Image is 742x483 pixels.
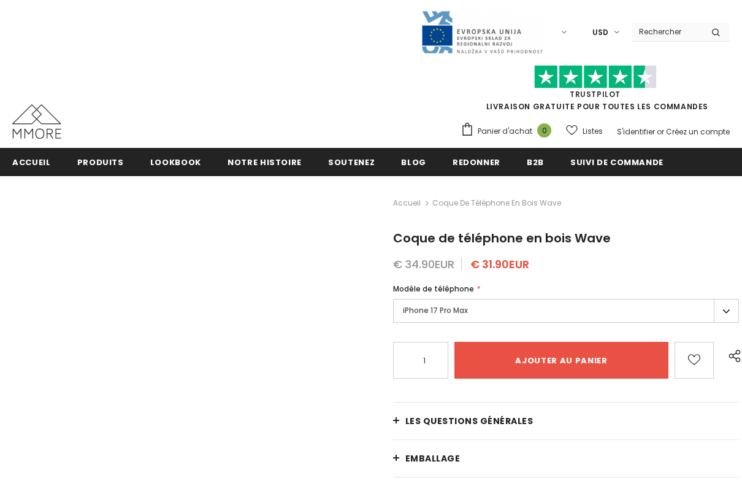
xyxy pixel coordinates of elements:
[453,148,500,176] a: Redonner
[401,148,426,176] a: Blog
[421,26,543,37] a: Javni Razpis
[77,156,124,168] span: Produits
[617,126,655,137] a: S'identifier
[470,257,529,272] span: € 31.90EUR
[454,342,668,379] input: Ajouter au panier
[453,156,500,168] span: Redonner
[405,452,461,465] span: EMBALLAGE
[77,148,124,176] a: Produits
[570,89,621,99] a: TrustPilot
[328,148,375,176] a: soutenez
[393,440,739,477] a: EMBALLAGE
[150,156,201,168] span: Lookbook
[12,104,61,139] img: Cas MMORE
[592,26,608,39] span: USD
[393,403,739,439] a: Les questions générales
[432,196,561,211] span: Coque de téléphone en bois Wave
[12,156,51,168] span: Accueil
[393,284,474,294] span: Modèle de téléphone
[657,126,664,137] span: or
[478,125,532,137] span: Panier d'achat
[527,156,544,168] span: B2B
[537,123,551,137] span: 0
[461,71,730,112] span: LIVRAISON GRATUITE POUR TOUTES LES COMMANDES
[405,415,534,427] span: Les questions générales
[570,156,664,168] span: Suivi de commande
[666,126,730,137] a: Créez un compte
[228,156,302,168] span: Notre histoire
[527,148,544,176] a: B2B
[393,196,421,211] a: Accueil
[393,257,454,272] span: € 34.90EUR
[632,23,702,41] input: Search Site
[228,148,302,176] a: Notre histoire
[421,10,543,55] img: Javni Razpis
[583,125,603,137] span: Listes
[534,65,657,89] img: Faites confiance aux étoiles pilotes
[401,156,426,168] span: Blog
[461,122,557,141] a: Panier d'achat 0
[328,156,375,168] span: soutenez
[12,148,51,176] a: Accueil
[566,120,603,142] a: Listes
[570,148,664,176] a: Suivi de commande
[393,299,739,323] label: iPhone 17 Pro Max
[150,148,201,176] a: Lookbook
[393,230,611,247] span: Coque de téléphone en bois Wave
